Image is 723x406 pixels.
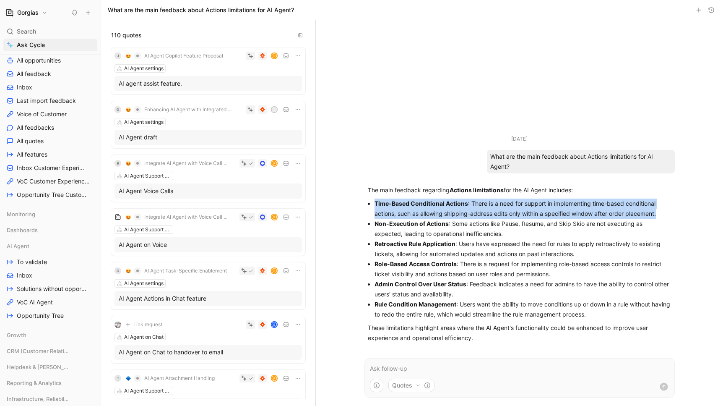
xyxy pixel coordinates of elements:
[3,361,97,373] div: Helpdesk & [PERSON_NAME], Rules, and Views
[17,26,36,37] span: Search
[126,161,131,166] img: 😍
[375,259,671,279] p: : There is a request for implementing role-based access controls to restrict ticket visibility an...
[124,118,164,126] div: AI Agent settings
[3,208,97,220] div: Monitoring
[5,8,14,17] img: Gorgias
[3,309,97,322] a: Opportunity Tree
[17,56,61,65] span: All opportunities
[119,293,298,304] div: AI Agent Actions in Chat feature
[3,283,97,295] a: Solutions without opportunity
[126,215,131,220] img: 😍
[124,64,164,73] div: AI Agent settings
[7,210,35,218] span: Monitoring
[119,132,298,142] div: AI Agent draft
[368,185,671,195] p: The main feedback regarding for the AI Agent includes:
[375,200,468,207] strong: Time-Based Conditional Actions
[272,322,277,327] div: E
[3,54,97,67] a: All opportunities
[17,70,51,78] span: All feedback
[3,377,97,392] div: Reporting & Analytics
[119,186,298,196] div: AI Agent Voice Calls
[3,224,97,236] div: Dashboards
[144,375,215,382] span: AI Agent Attachment Handling
[144,267,227,274] span: AI Agent Task-Specific Enablement
[114,160,121,167] div: R
[17,110,67,118] span: Voice of Customer
[3,148,97,161] a: All features
[375,220,449,227] strong: Non-Execution of Actions
[375,260,457,267] strong: Role-Based Access Controls
[114,321,121,328] img: logo
[3,329,97,341] div: Growth
[17,312,64,320] span: Opportunity Tree
[511,135,528,143] div: [DATE]
[126,376,131,381] img: 🔷
[375,199,671,219] p: : There is a need for support in implementing time-based conditional actions, such as allowing sh...
[375,299,671,320] p: : Users want the ability to move conditions up or down in a rule without having to redo the entir...
[7,242,29,250] span: AI Agent
[17,164,86,172] span: Inbox Customer Experience
[3,345,97,357] div: CRM (Customer Relationship Management)
[17,298,53,306] span: VoC AI Agent
[17,150,47,159] span: All features
[119,347,298,357] div: AI Agent on Chat to handover to email
[17,97,76,105] span: Last import feedback
[123,320,165,330] button: Link request
[123,266,230,276] button: 😍AI Agent Task-Specific Enablement
[368,323,671,343] p: These limitations highlight areas where the AI Agent's functionality could be enhanced to improve...
[126,268,131,273] img: 😍
[3,135,97,147] a: All quotes
[3,94,97,107] a: Last import feedback
[3,38,97,201] div: MainAll opportunitiesAll feedbackInboxLast import feedbackVoice of CustomerAll feedbacksAll quote...
[272,107,277,113] div: B
[7,331,26,339] span: Growth
[144,160,229,167] span: Integrate AI Agent with Voice Call Support
[17,123,54,132] span: All feedbacks
[3,377,97,389] div: Reporting & Analytics
[126,107,131,112] img: 😍
[3,269,97,282] a: Inbox
[123,105,238,115] button: 😍Enhancing AI Agent with Integrated Message Drafting Capabilities
[17,191,88,199] span: Opportunity Tree Customer Experience
[375,239,671,259] p: : Users have expressed the need for rules to apply retroactively to existing tickets, allowing fo...
[17,83,32,92] span: Inbox
[3,393,97,405] div: Infrastructure, Reliability & Security (IRS)
[124,172,171,180] div: AI Agent Support Capabilities
[17,285,87,293] span: Solutions without opportunity
[450,186,504,194] strong: Actions limitations
[7,395,70,403] span: Infrastructure, Reliability & Security (IRS)
[3,256,97,268] a: To validate
[272,268,277,274] div: P
[124,225,171,234] div: AI Agent Support Capabilities
[124,279,164,288] div: AI Agent settings
[7,363,71,371] span: Helpdesk & [PERSON_NAME], Rules, and Views
[144,52,223,59] span: AI Agent Copilot Feature Proposal
[3,39,97,51] a: Ask Cycle
[114,375,121,382] div: T
[17,40,45,50] span: Ask Cycle
[114,214,121,220] img: logo
[272,161,277,166] div: P
[144,106,235,113] span: Enhancing AI Agent with Integrated Message Drafting Capabilities
[123,158,232,168] button: 😍Integrate AI Agent with Voice Call Support
[124,387,171,395] div: AI Agent Support Capabilities
[17,177,90,186] span: VoC Customer Experience: Customer-Facing Team Support
[3,175,97,188] a: VoC Customer Experience: Customer-Facing Team Support
[3,189,97,201] a: Opportunity Tree Customer Experience
[17,137,44,145] span: All quotes
[124,333,164,341] div: AI Agent on Chat
[123,51,226,61] button: 😍AI Agent Copilot Feature Proposal
[487,150,675,173] div: What are the main feedback about Actions limitations for AI Agent?
[3,7,49,18] button: GorgiasGorgias
[108,6,294,14] h1: What are the main feedback about Actions limitations for AI Agent?
[3,329,97,344] div: Growth
[126,53,131,58] img: 😍
[3,224,97,239] div: Dashboards
[114,52,121,59] div: J
[119,79,298,89] div: AI agent assist feature.
[3,208,97,223] div: Monitoring
[17,9,39,16] h1: Gorgias
[375,301,456,308] strong: Rule Condition Management
[3,296,97,309] a: VoC AI Agent
[111,30,142,40] span: 110 quotes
